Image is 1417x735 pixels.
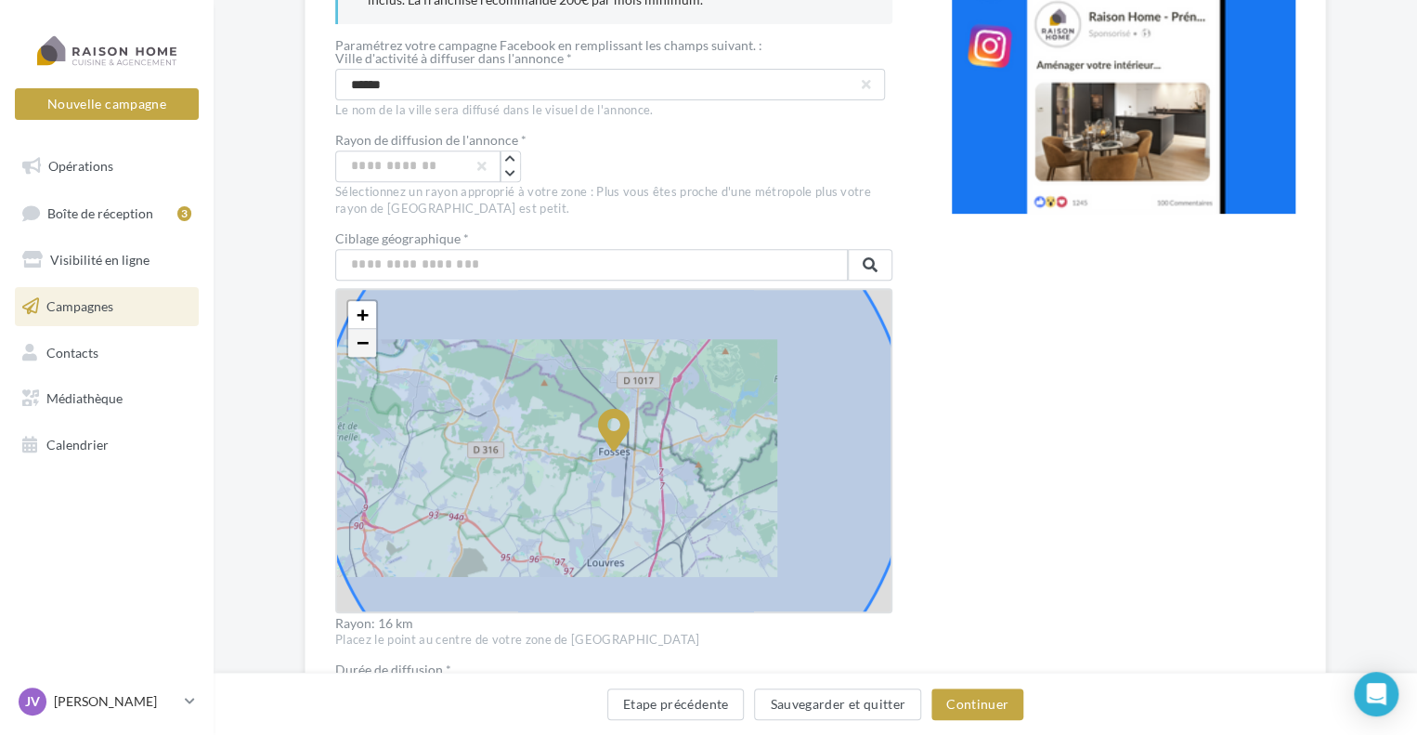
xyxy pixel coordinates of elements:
span: 3 mois [335,663,892,693]
span: Opérations [48,158,113,174]
div: Placez le point au centre de votre zone de [GEOGRAPHIC_DATA] [335,632,892,649]
span: Visibilité en ligne [50,252,149,268]
label: Ciblage géographique * [335,232,892,245]
span: Boîte de réception [47,204,153,220]
a: Zoom out [348,329,376,357]
span: JV [25,692,40,711]
a: Médiathèque [11,379,202,418]
div: 3 [177,206,191,221]
button: Continuer [931,689,1023,720]
span: Campagnes [46,298,113,314]
button: Nouvelle campagne [15,88,199,120]
div: Le nom de la ville sera diffusé dans le visuel de l'annonce. [335,102,892,119]
button: Sauvegarder et quitter [754,689,921,720]
a: Boîte de réception3 [11,193,202,233]
span: + [357,303,369,326]
label: Rayon de diffusion de l'annonce * [335,134,526,147]
div: Durée de diffusion * [335,663,892,676]
span: Calendrier [46,437,109,453]
div: Rayon: 16 km [335,617,892,630]
p: [PERSON_NAME] [54,692,177,711]
a: Campagnes [11,287,202,326]
a: Visibilité en ligne [11,241,202,280]
span: Contacts [46,344,98,360]
a: Contacts [11,334,202,373]
div: Sélectionnez un rayon approprié à votre zone : Plus vous êtes proche d'une métropole plus votre r... [335,184,892,217]
a: Zoom in [348,301,376,329]
a: JV [PERSON_NAME] [15,684,199,719]
label: Ville d'activité à diffuser dans l'annonce * [335,52,877,65]
div: Open Intercom Messenger [1354,672,1398,716]
span: − [357,331,369,354]
a: Calendrier [11,426,202,465]
div: Paramétrez votre campagne Facebook en remplissant les champs suivant. : [335,39,892,52]
span: Médiathèque [46,390,123,406]
button: Etape précédente [607,689,745,720]
a: Opérations [11,147,202,186]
